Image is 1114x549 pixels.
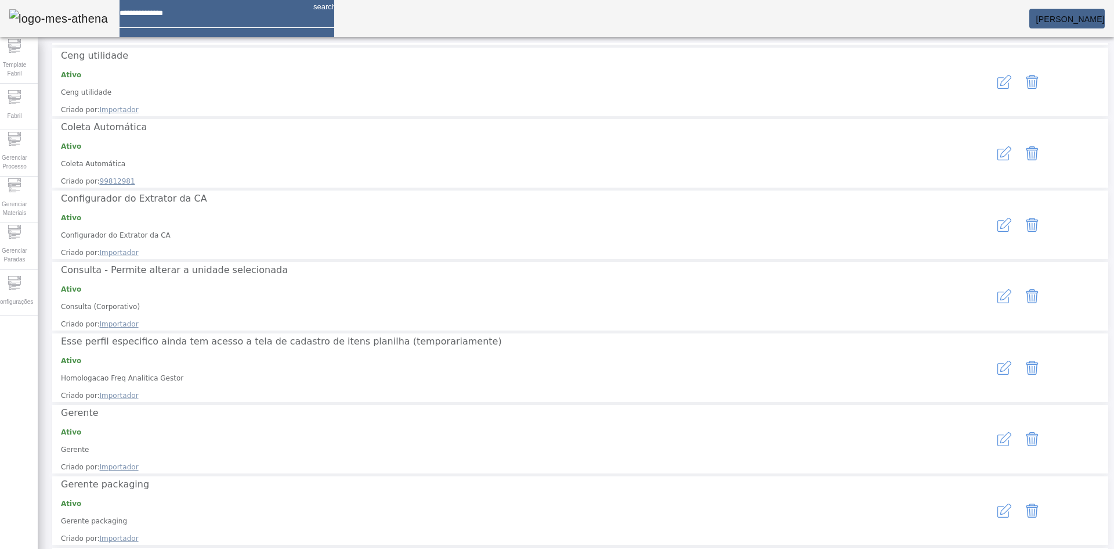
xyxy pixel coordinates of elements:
[61,193,207,204] span: Configurador do Extrator da CA
[61,142,81,150] strong: Ativo
[100,106,139,114] span: Importador
[100,392,139,400] span: Importador
[61,516,931,526] p: Gerente packaging
[3,108,25,124] span: Fabril
[61,230,931,241] p: Configurador do Extrator da CA
[1018,68,1046,96] button: Delete
[61,50,128,61] span: Ceng utilidade
[61,357,81,365] strong: Ativo
[61,390,931,401] span: Criado por:
[61,87,931,98] p: Ceng utilidade
[61,264,288,275] span: Consulta - Permite alterar a unidade selecionada
[61,479,149,490] span: Gerente packaging
[1036,15,1105,24] span: [PERSON_NAME]
[1018,425,1046,453] button: Delete
[1018,211,1046,239] button: Delete
[61,336,502,347] span: Esse perfil especifico ainda tem acesso a tela de cadastro de itens planilha (temporariamente)
[61,533,931,544] span: Criado por:
[100,320,139,328] span: Importador
[61,444,931,455] p: Gerente
[1018,282,1046,310] button: Delete
[61,285,81,293] strong: Ativo
[61,176,931,186] span: Criado por:
[9,9,108,28] img: logo-mes-athena
[61,407,99,418] span: Gerente
[100,249,139,257] span: Importador
[61,71,81,79] strong: Ativo
[1018,139,1046,167] button: Delete
[61,428,81,436] strong: Ativo
[61,159,931,169] p: Coleta Automática
[1018,354,1046,382] button: Delete
[61,500,81,508] strong: Ativo
[100,177,135,185] span: 99812981
[61,462,931,472] span: Criado por:
[61,214,81,222] strong: Ativo
[61,373,931,383] p: Homologacao Freq Analitica Gestor
[100,463,139,471] span: Importador
[61,319,931,329] span: Criado por:
[61,105,931,115] span: Criado por:
[61,302,931,312] p: Consulta (Corporativo)
[1018,497,1046,525] button: Delete
[61,121,147,132] span: Coleta Automática
[100,534,139,543] span: Importador
[61,247,931,258] span: Criado por:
